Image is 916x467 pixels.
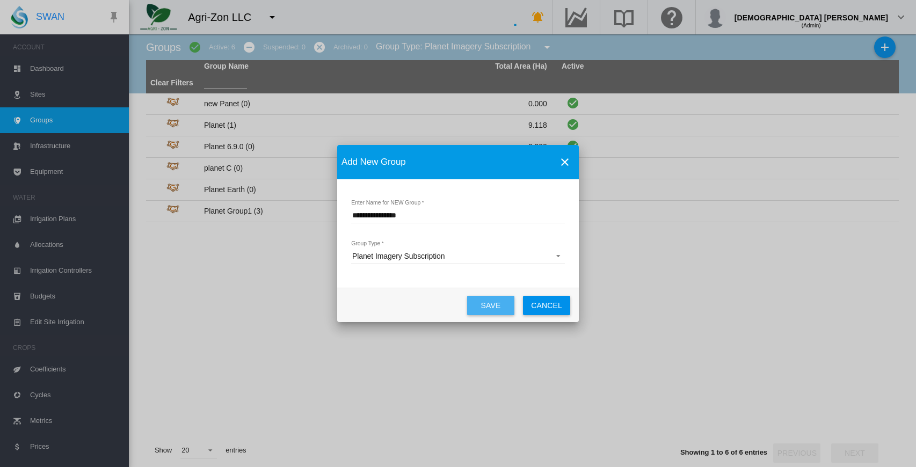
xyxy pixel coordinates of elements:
[467,296,514,315] button: Save
[341,156,551,169] span: Add New Group
[351,248,565,264] md-select: Select Group Type: Planet Imagery Subscription
[558,156,571,169] md-icon: icon-close
[337,145,579,322] md-dialog: Enter Name ...
[352,252,445,260] div: Planet Imagery Subscription
[523,296,570,315] button: Cancel
[554,151,576,173] button: icon-close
